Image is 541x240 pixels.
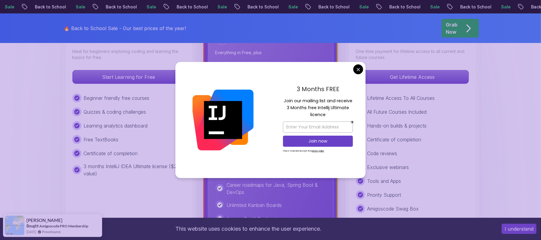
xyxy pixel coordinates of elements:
p: Start Learning for Free [73,70,185,84]
p: Back to School [29,4,69,10]
button: Start Learning for Free [72,70,185,84]
p: Back to School [99,4,140,10]
p: Career roadmaps for Java, Spring Boot & DevOps [227,181,326,196]
p: Grab Now [446,21,458,35]
p: Learning analytics dashboard [84,122,148,129]
p: Priority Support [367,191,401,198]
p: Back to School [383,4,424,10]
p: Quizzes & coding challenges [84,108,146,115]
p: Certificate of completion [84,150,138,157]
button: Get Lifetime Access [356,70,469,84]
p: Code reviews [367,150,397,157]
p: Back to School [170,4,211,10]
p: Beginner friendly free courses [84,94,150,102]
p: 🔥 Back to School Sale - Our best prices of the year! [64,25,186,32]
p: Everything in Free, plus [215,50,326,56]
span: [DATE] [26,229,36,234]
p: Ideal for beginners exploring coding and learning the basics for free. [72,48,185,60]
p: One-time payment for lifetime access to all current and future courses. [356,48,469,60]
p: Certificate of completion [367,136,421,143]
p: Hands-on builds & projects [367,122,427,129]
p: Access To All Textbooks [227,215,281,223]
p: Tools and Apps [367,177,401,185]
p: Sale [495,4,514,10]
div: This website uses cookies to enhance the user experience. [5,222,493,235]
span: Bought [26,223,39,228]
p: Sale [282,4,301,10]
button: Accept cookies [502,224,536,234]
p: Free TextBooks [84,136,119,143]
p: Back to School [454,4,495,10]
a: Start Learning for Free [72,74,185,80]
span: [PERSON_NAME] [26,218,62,223]
p: Amigoscode Swag Box [367,205,419,212]
p: Get Lifetime Access [356,70,469,84]
p: All Future Courses Included [367,108,427,115]
p: Back to School [312,4,353,10]
p: Sale [424,4,443,10]
p: Sale [211,4,230,10]
p: Unlimited Kanban Boards [227,202,282,209]
p: Exclusive webinars [367,164,409,171]
p: Back to School [241,4,282,10]
a: Get Lifetime Access [356,74,469,80]
a: ProveSource [42,229,61,234]
p: Sale [353,4,372,10]
img: provesource social proof notification image [5,216,24,235]
a: Amigoscode PRO Membership [39,223,88,229]
p: 3 months IntelliJ IDEA Ultimate license ($249 value) [84,163,185,177]
p: Sale [69,4,89,10]
p: Sale [140,4,160,10]
p: Lifetime Access To All Courses [367,94,435,102]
